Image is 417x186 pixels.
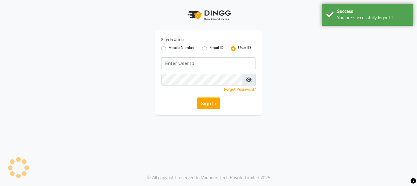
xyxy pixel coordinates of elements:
[161,57,256,69] input: Username
[238,45,251,52] label: User ID
[184,6,233,24] img: logo1.svg
[161,37,184,43] label: Sign In Using:
[169,45,195,52] label: Mobile Number
[209,45,223,52] label: Email ID
[337,8,409,15] div: Success
[337,15,409,21] div: You are successfully logout !!
[197,97,220,109] button: Sign In
[161,74,242,85] input: Username
[224,87,256,92] a: Forgot Password?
